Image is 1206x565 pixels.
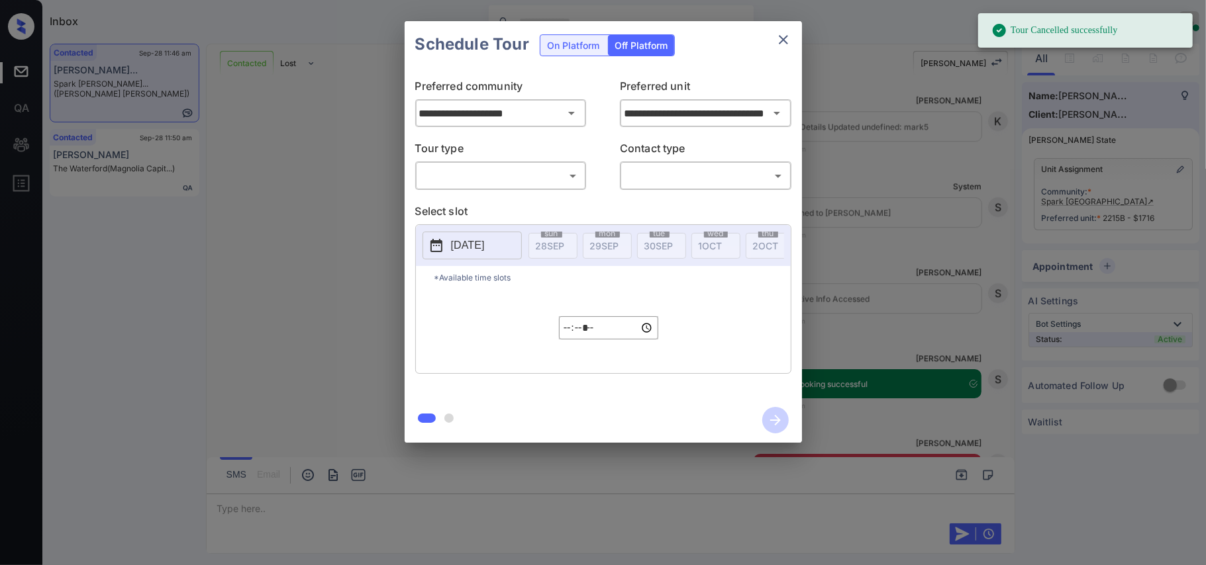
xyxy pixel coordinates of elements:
[770,26,797,53] button: close
[451,238,485,253] p: [DATE]
[768,104,786,122] button: Open
[620,140,791,161] p: Contact type
[423,232,522,259] button: [DATE]
[562,104,581,122] button: Open
[540,35,606,56] div: On Platform
[415,140,587,161] p: Tour type
[405,21,540,67] h2: Schedule Tour
[415,78,587,99] p: Preferred community
[620,78,791,99] p: Preferred unit
[415,203,791,224] p: Select slot
[559,289,658,367] div: off-platform-time-select
[608,35,674,56] div: Off Platform
[434,266,791,289] p: *Available time slots
[991,17,1118,44] div: Tour Cancelled successfully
